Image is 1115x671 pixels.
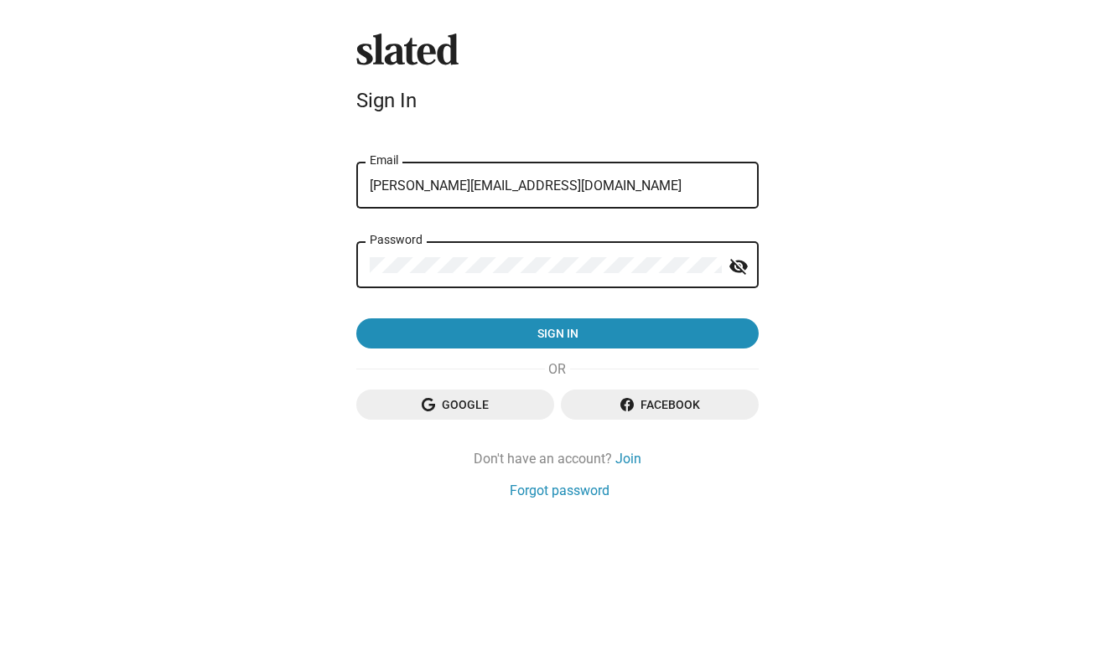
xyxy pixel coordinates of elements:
a: Forgot password [510,482,609,499]
button: Google [356,390,554,420]
mat-icon: visibility_off [729,254,749,280]
span: Sign in [370,318,745,348]
span: Facebook [574,390,745,420]
div: Don't have an account? [356,450,759,467]
span: Google [370,390,541,420]
div: Sign In [356,89,759,112]
button: Show password [722,250,755,283]
a: Join [615,450,641,467]
button: Sign in [356,318,759,348]
button: Facebook [561,390,759,420]
sl-branding: Sign In [356,34,759,119]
